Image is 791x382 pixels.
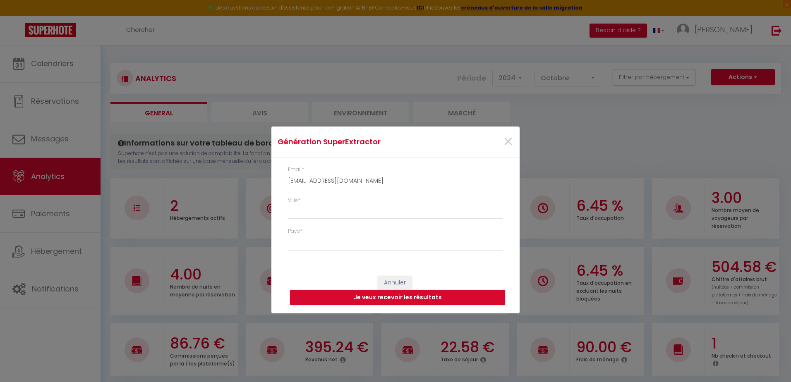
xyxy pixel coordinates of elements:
button: Close [503,133,513,151]
label: Pays [288,227,302,235]
button: Je veux recevoir les résultats [290,290,505,306]
button: Ouvrir le widget de chat LiveChat [7,3,31,28]
span: × [503,129,513,154]
h4: Génération SuperExtractor [278,136,431,148]
button: Annuler [378,276,412,290]
label: Email [288,166,304,174]
label: Ville [288,197,300,205]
